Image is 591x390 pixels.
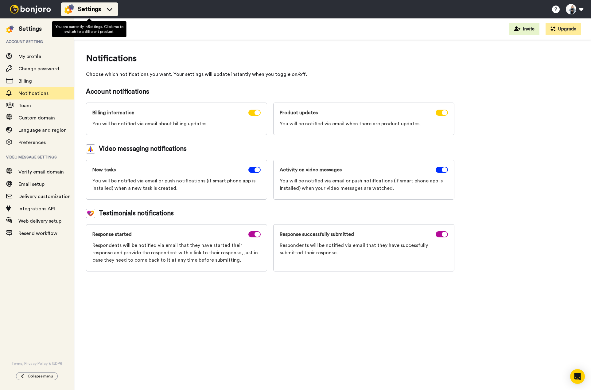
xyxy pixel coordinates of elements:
[86,52,454,64] span: Notifications
[19,25,42,33] div: Settings
[18,91,49,96] span: Notifications
[6,25,14,33] img: settings-colored.svg
[18,194,71,199] span: Delivery customization
[18,206,55,211] span: Integrations API
[18,115,55,120] span: Custom domain
[92,177,261,192] span: You will be notified via email or push notifications (if smart phone app is installed) when a new...
[18,231,57,236] span: Resend workflow
[86,144,95,154] img: vm-color.svg
[18,219,61,224] span: Web delivery setup
[92,120,261,127] span: You will be notified via email about billing updates.
[18,140,46,145] span: Preferences
[78,5,101,14] span: Settings
[7,5,53,14] img: bj-logo-header-white.svg
[86,71,454,78] span: Choose which notifications you want. Your settings will update instantly when you toggle on/off.
[18,128,67,133] span: Language and region
[570,369,585,384] div: Open Intercom Messenger
[86,209,454,218] div: Testimonials notifications
[18,79,32,84] span: Billing
[18,66,59,71] span: Change password
[92,242,261,264] span: Respondents will be notified via email that they have started their response and provide the resp...
[92,166,116,174] span: New tasks
[280,166,342,174] span: Activity on video messages
[86,209,95,218] img: tm-color.svg
[280,109,318,116] span: Product updates
[509,23,539,35] button: Invite
[86,144,454,154] div: Video messaging notifications
[28,374,53,379] span: Collapse menu
[64,4,74,14] img: settings-colored.svg
[280,177,448,192] span: You will be notified via email or push notifications (if smart phone app is installed) when your ...
[86,87,454,96] span: Account notifications
[280,231,354,238] span: Response successfully submitted
[280,120,448,127] span: You will be notified via email when there are product updates.
[18,54,41,59] span: My profile
[55,25,123,33] span: You are currently in Settings . Click me to switch to a different product.
[280,242,448,256] span: Respondents will be notified via email that they have successfully submitted their response.
[18,170,64,174] span: Verify email domain
[92,231,132,238] span: Response started
[18,103,31,108] span: Team
[546,23,581,35] button: Upgrade
[16,372,58,380] button: Collapse menu
[18,182,45,187] span: Email setup
[92,109,134,116] span: Billing information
